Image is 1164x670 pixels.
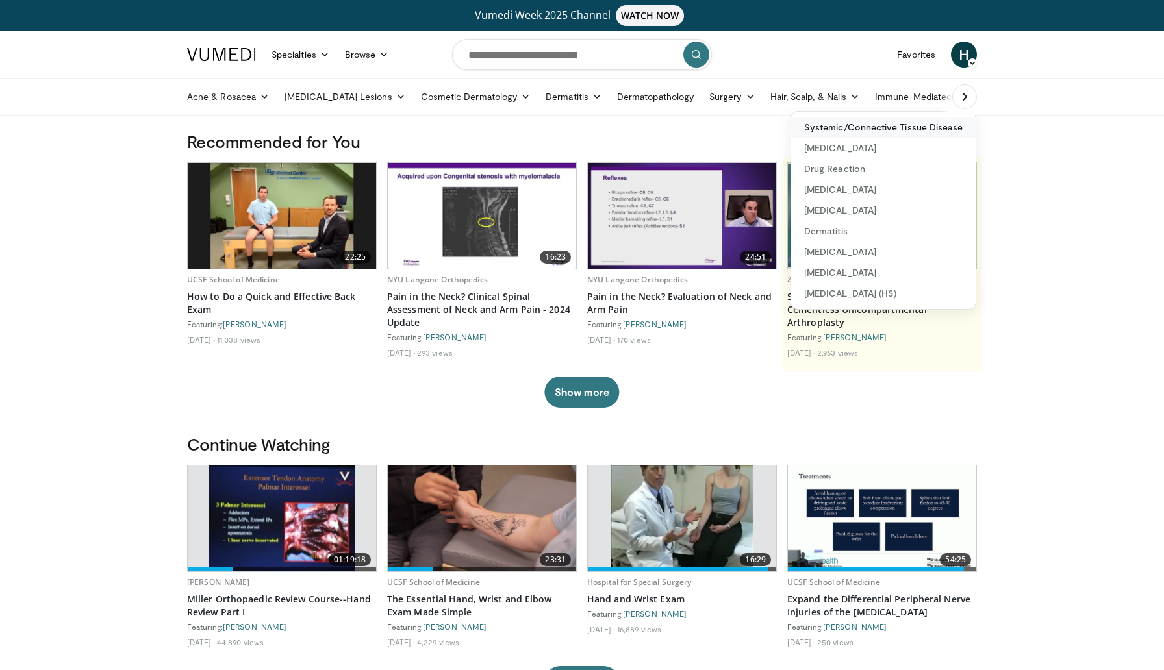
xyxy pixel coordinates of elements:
a: Dermatopathology [609,84,702,110]
a: 24:51 [588,163,776,269]
a: [PERSON_NAME] [823,332,887,341]
a: NYU Langone Orthopedics [387,274,488,285]
li: [DATE] [787,637,815,647]
a: 22:25 [188,163,376,269]
li: [DATE] [587,624,615,634]
a: Dermatitis [538,84,609,110]
a: Cosmetic Dermatology [413,84,538,110]
a: The Essential Hand, Wrist and Elbow Exam Made Simple [387,593,577,619]
a: [PERSON_NAME] [423,332,487,341]
div: Featuring: [787,332,977,342]
button: Show more [544,377,619,408]
a: [MEDICAL_DATA] [791,242,976,262]
li: [DATE] [187,637,215,647]
span: 16:29 [740,553,771,566]
a: 23:31 [388,465,576,571]
a: UCSF School of Medicine [187,274,280,285]
a: Systemic/Connective Tissue Disease [791,117,976,138]
a: [PERSON_NAME] [223,319,286,329]
h3: Continue Watching [187,434,977,454]
li: [DATE] [387,637,415,647]
input: Search topics, interventions [452,39,712,70]
img: badd6cc1-85db-4728-89db-6dde3e48ba1d.620x360_q85_upscale.jpg [188,163,376,269]
img: 0befda1d-415f-4e70-a83b-8e2de7c9c554.620x360_q85_upscale.jpg [388,163,576,269]
div: Featuring: [187,621,377,632]
span: 23:31 [540,553,571,566]
img: 1179008b-ca21-4077-ae36-f19d7042cd10.620x360_q85_upscale.jpg [611,465,753,571]
a: Zimmer Biomet [787,274,846,285]
a: Surgical Technique for Mobile Bearing Cementless Unicompartmental Arthroplasty [787,290,977,329]
img: f0116f5b-d246-47f5-8fdb-a88ee1391402.620x360_q85_upscale.jpg [388,465,576,571]
span: WATCH NOW [616,5,685,26]
a: UCSF School of Medicine [387,577,480,588]
a: NYU Langone Orthopedics [587,274,688,285]
a: Acne & Rosacea [179,84,277,110]
a: Expand the Differential Peripheral Nerve Injuries of the [MEDICAL_DATA] [787,593,977,619]
img: e9ed289e-2b85-4599-8337-2e2b4fe0f32a.620x360_q85_upscale.jpg [788,164,976,267]
a: [MEDICAL_DATA] [791,262,976,283]
a: [MEDICAL_DATA] (HS) [791,283,976,304]
li: [DATE] [187,334,215,345]
img: VuMedi Logo [187,48,256,61]
a: [MEDICAL_DATA] [791,179,976,200]
span: 54:25 [940,553,971,566]
img: miller_1.png.620x360_q85_upscale.jpg [209,465,355,571]
a: 16:29 [588,465,776,571]
a: [PERSON_NAME] [187,577,250,588]
div: Featuring: [187,319,377,329]
div: Featuring: [387,621,577,632]
li: 2,963 views [817,347,858,358]
span: 24:51 [740,251,771,264]
a: How to Do a Quick and Effective Back Exam [187,290,377,316]
a: Pain in the Neck? Evaluation of Neck and Arm Pain [587,290,777,316]
img: 03de389a-b7c2-480c-aa2f-b22862125ddc.620x360_q85_upscale.jpg [788,465,976,571]
a: 01:19:18 [188,465,376,571]
li: 11,038 views [217,334,260,345]
a: [MEDICAL_DATA] [791,200,976,221]
a: Hair, Scalp, & Nails [763,84,867,110]
li: [DATE] [387,347,415,358]
a: Hospital for Special Surgery [587,577,691,588]
li: [DATE] [787,347,815,358]
a: Pain in the Neck? Clinical Spinal Assessment of Neck and Arm Pain - 2024 Update [387,290,577,329]
li: [DATE] [587,334,615,345]
li: 4,229 views [417,637,459,647]
a: [PERSON_NAME] [623,319,687,329]
span: 22:25 [340,251,371,264]
a: H [951,42,977,68]
a: 16:23 [388,163,576,269]
a: Vumedi Week 2025 ChannelWATCH NOW [189,5,975,26]
a: Miller Orthopaedic Review Course--Hand Review Part I [187,593,377,619]
a: Dermatitis [791,221,976,242]
a: Immune-Mediated [867,84,972,110]
a: [PERSON_NAME] [623,609,687,618]
a: UCSF School of Medicine [787,577,880,588]
a: Drug Reaction [791,158,976,179]
div: Featuring: [587,319,777,329]
a: Specialties [264,42,337,68]
a: 54:25 [788,465,976,571]
li: 44,890 views [217,637,264,647]
a: [PERSON_NAME] [223,622,286,631]
div: Featuring: [587,608,777,619]
div: Featuring: [387,332,577,342]
a: Hand and Wrist Exam [587,593,777,606]
div: Featuring: [787,621,977,632]
a: [MEDICAL_DATA] Lesions [277,84,413,110]
span: 16:23 [540,251,571,264]
h3: Recommended for You [187,131,977,152]
span: 01:19:18 [329,553,371,566]
li: 250 views [817,637,854,647]
li: 293 views [417,347,453,358]
li: 170 views [617,334,651,345]
a: Favorites [889,42,943,68]
a: Surgery [702,84,763,110]
a: 41:18 [788,163,976,269]
a: Browse [337,42,397,68]
a: [PERSON_NAME] [823,622,887,631]
li: 16,889 views [617,624,661,634]
img: 31ccb23e-bab6-402c-b155-47e7ff97b25a.620x360_q85_upscale.jpg [588,163,776,269]
a: [MEDICAL_DATA] [791,138,976,158]
a: [PERSON_NAME] [423,622,487,631]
